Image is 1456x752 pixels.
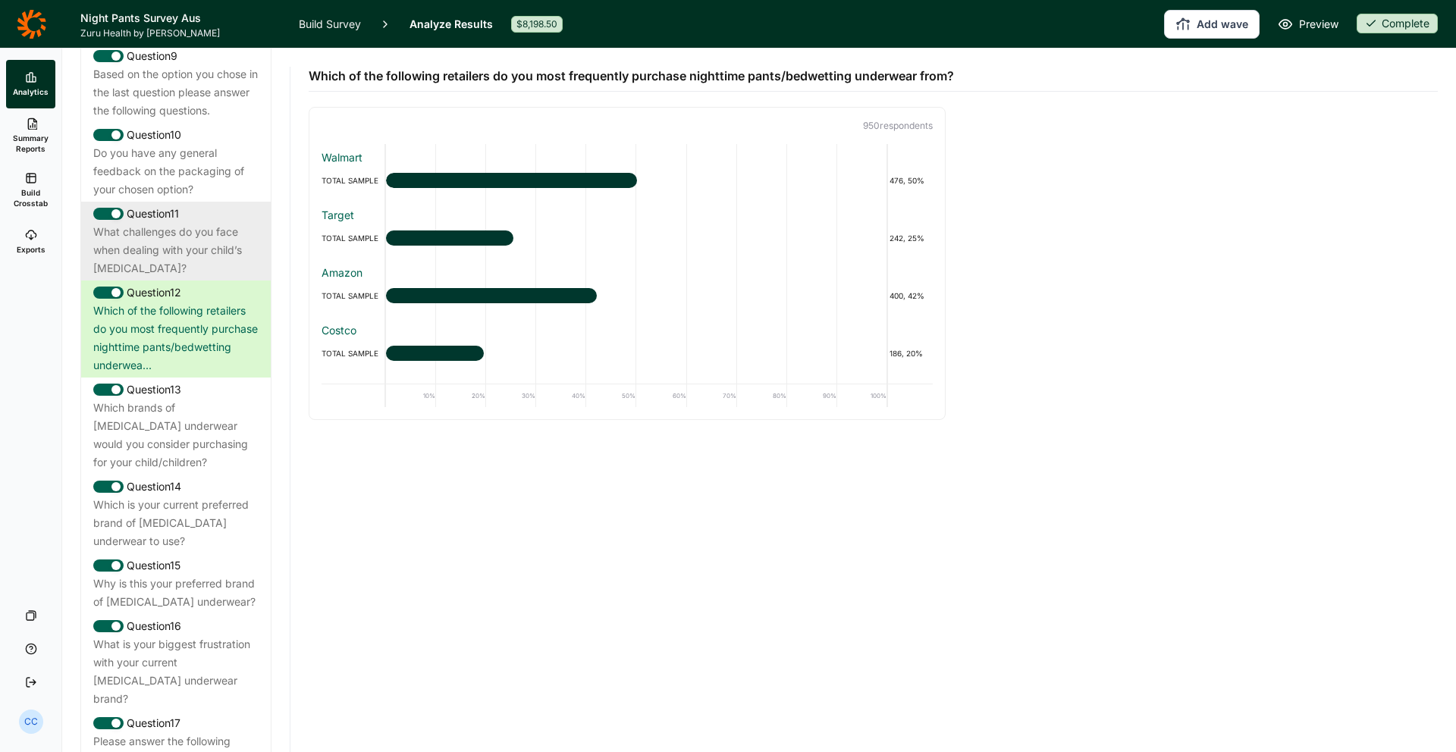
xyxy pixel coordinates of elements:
div: Question 15 [93,556,259,575]
div: Costco [322,323,933,338]
p: 950 respondent s [322,120,933,132]
div: Question 17 [93,714,259,732]
div: 10% [386,384,436,407]
div: 20% [436,384,486,407]
div: 400, 42% [887,287,933,305]
div: Question 16 [93,617,259,635]
span: Analytics [13,86,49,97]
div: Amazon [322,265,933,280]
div: Which is your current preferred brand of [MEDICAL_DATA] underwear to use? [93,496,259,550]
div: $8,198.50 [511,16,563,33]
span: Build Crosstab [12,187,49,208]
span: Preview [1299,15,1338,33]
div: Question 12 [93,284,259,302]
div: Question 14 [93,478,259,496]
div: Question 13 [93,381,259,399]
div: 186, 20% [887,344,933,362]
div: Why is this your preferred brand of [MEDICAL_DATA] underwear? [93,575,259,611]
span: Summary Reports [12,133,49,154]
div: 30% [486,384,536,407]
h1: Night Pants Survey Aus [80,9,281,27]
div: 476, 50% [887,171,933,190]
div: Based on the option you chose in the last question please answer the following questions. [93,65,259,120]
span: Exports [17,244,45,255]
div: Do you have any general feedback on the packaging of your chosen option? [93,144,259,199]
a: Summary Reports [6,108,55,163]
div: TOTAL SAMPLE [322,344,386,362]
div: 50% [586,384,636,407]
div: Question 9 [93,47,259,65]
span: Zuru Health by [PERSON_NAME] [80,27,281,39]
div: Question 10 [93,126,259,144]
button: Add wave [1164,10,1260,39]
div: Which brands of [MEDICAL_DATA] underwear would you consider purchasing for your child/children? [93,399,259,472]
div: TOTAL SAMPLE [322,287,386,305]
div: CC [19,710,43,734]
div: 90% [787,384,837,407]
a: Build Crosstab [6,163,55,218]
div: TOTAL SAMPLE [322,229,386,247]
button: Complete [1357,14,1438,35]
div: Walmart [322,150,933,165]
div: 60% [636,384,686,407]
div: Complete [1357,14,1438,33]
div: 80% [737,384,787,407]
a: Preview [1278,15,1338,33]
div: 70% [687,384,737,407]
div: What is your biggest frustration with your current [MEDICAL_DATA] underwear brand? [93,635,259,708]
div: Which of the following retailers do you most frequently purchase nighttime pants/bedwetting under... [93,302,259,374]
div: 242, 25% [887,229,933,247]
div: TOTAL SAMPLE [322,171,386,190]
div: What challenges do you face when dealing with your child’s [MEDICAL_DATA]? [93,223,259,277]
div: 100% [837,384,887,407]
span: Which of the following retailers do you most frequently purchase nighttime pants/bedwetting under... [309,67,954,85]
div: Pharmacy Chains (e.g., Walgreens, CVS, Rite Aid) [322,381,933,396]
a: Exports [6,218,55,266]
a: Analytics [6,60,55,108]
div: Target [322,208,933,223]
div: Question 11 [93,205,259,223]
div: 40% [536,384,586,407]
